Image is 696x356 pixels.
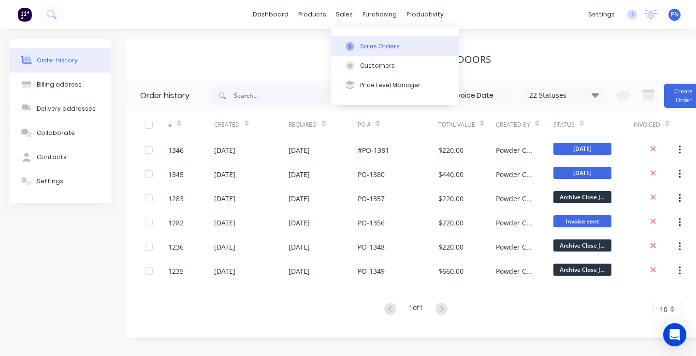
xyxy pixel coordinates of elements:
[214,169,235,179] div: [DATE]
[214,266,235,276] div: [DATE]
[553,143,611,155] span: [DATE]
[168,111,214,138] div: #
[409,302,423,316] div: 1 of 1
[37,177,63,186] div: Settings
[496,218,534,228] div: Powder Crew
[289,218,310,228] div: [DATE]
[289,145,310,155] div: [DATE]
[438,145,464,155] div: $220.00
[10,145,111,169] button: Contacts
[289,193,310,204] div: [DATE]
[553,191,611,203] span: Archive Close J...
[634,111,680,138] div: Invoiced
[553,111,634,138] div: Status
[10,121,111,145] button: Collaborate
[358,193,385,204] div: PO-1357
[289,120,317,129] div: Required
[660,304,667,314] span: 10
[438,111,496,138] div: Total Value
[289,266,310,276] div: [DATE]
[214,111,289,138] div: Created
[10,169,111,193] button: Settings
[234,86,330,105] input: Search...
[37,129,75,137] div: Collaborate
[438,193,464,204] div: $220.00
[358,7,402,22] div: purchasing
[496,169,534,179] div: Powder Crew
[496,266,534,276] div: Powder Crew
[358,218,385,228] div: PO-1356
[358,145,389,155] div: #PO-1381
[289,111,358,138] div: Required
[37,80,82,89] div: Billing address
[140,90,189,102] div: Order history
[496,242,534,252] div: Powder Crew
[553,264,611,276] span: Archive Close J...
[583,7,620,22] div: settings
[634,120,660,129] div: Invoiced
[248,7,293,22] a: dashboard
[553,239,611,252] span: Archive Close J...
[553,120,575,129] div: Status
[360,42,400,51] div: Sales Orders
[214,145,235,155] div: [DATE]
[496,111,553,138] div: Created By
[496,145,534,155] div: Powder Crew
[438,120,475,129] div: Total Value
[214,218,235,228] div: [DATE]
[37,104,96,113] div: Delivery addresses
[10,97,111,121] button: Delivery addresses
[360,61,395,70] div: Customers
[168,242,184,252] div: 1236
[37,153,67,162] div: Contacts
[289,242,310,252] div: [DATE]
[438,169,464,179] div: $440.00
[214,120,240,129] div: Created
[10,73,111,97] button: Billing address
[358,120,371,129] div: PO #
[331,7,358,22] div: sales
[553,215,611,227] span: Invoice sent
[671,10,679,19] span: PN
[523,90,605,101] div: 22 Statuses
[402,7,449,22] div: productivity
[438,242,464,252] div: $220.00
[17,7,32,22] img: Factory
[289,169,310,179] div: [DATE]
[358,266,385,276] div: PO-1349
[10,48,111,73] button: Order history
[331,75,459,95] button: Price Level Manager
[496,120,530,129] div: Created By
[663,323,686,346] div: Open Intercom Messenger
[358,169,385,179] div: PO-1380
[214,193,235,204] div: [DATE]
[168,218,184,228] div: 1282
[37,56,78,65] div: Order history
[360,81,420,89] div: Price Level Manager
[358,111,438,138] div: PO #
[168,169,184,179] div: 1345
[496,193,534,204] div: Powder Crew
[438,218,464,228] div: $220.00
[168,120,172,129] div: #
[214,242,235,252] div: [DATE]
[358,242,385,252] div: PO-1348
[293,7,331,22] div: products
[168,266,184,276] div: 1235
[432,89,513,103] input: Invoice Date
[331,56,459,75] button: Customers
[553,167,611,179] span: [DATE]
[438,266,464,276] div: $660.00
[331,36,459,56] button: Sales Orders
[168,193,184,204] div: 1283
[168,145,184,155] div: 1346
